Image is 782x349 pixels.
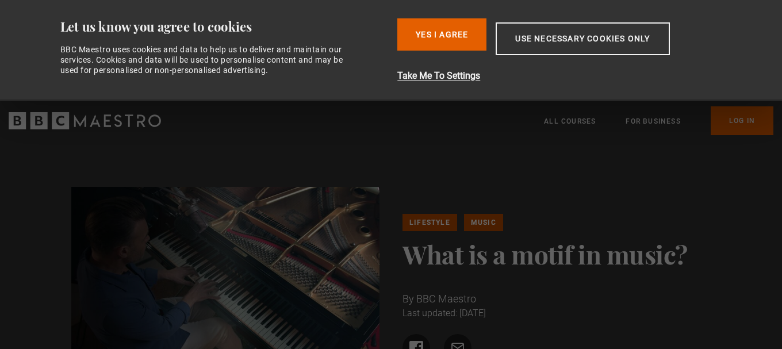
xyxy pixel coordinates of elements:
a: All Courses [544,116,596,127]
nav: Primary [544,106,773,135]
h1: What is a motif in music? [402,240,711,268]
div: BBC Maestro uses cookies and data to help us to deliver and maintain our services. Cookies and da... [60,44,356,76]
span: By [402,293,414,305]
div: Let us know you agree to cookies [60,18,389,35]
time: Last updated: [DATE] [402,308,486,319]
button: Take Me To Settings [397,69,730,83]
svg: BBC Maestro [9,112,161,129]
a: For business [626,116,680,127]
button: Yes I Agree [397,18,486,51]
a: Music [464,214,503,231]
span: BBC Maestro [416,293,476,305]
a: Log In [711,106,773,135]
button: Use necessary cookies only [496,22,669,55]
a: Lifestyle [402,214,457,231]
